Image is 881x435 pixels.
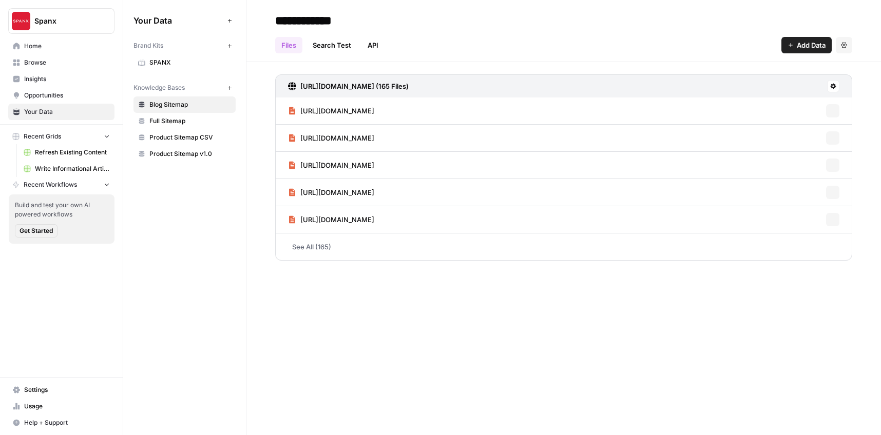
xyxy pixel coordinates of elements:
[8,104,114,120] a: Your Data
[149,116,231,126] span: Full Sitemap
[307,37,357,53] a: Search Test
[133,113,236,129] a: Full Sitemap
[288,206,374,233] a: [URL][DOMAIN_NAME]
[8,414,114,431] button: Help + Support
[8,71,114,87] a: Insights
[300,187,374,197] span: [URL][DOMAIN_NAME]
[149,133,231,142] span: Product Sitemap CSV
[133,83,185,92] span: Knowledge Bases
[797,40,826,50] span: Add Data
[15,201,108,219] span: Build and test your own AI powered workflows
[275,233,852,260] a: See All (165)
[288,152,374,179] a: [URL][DOMAIN_NAME]
[8,54,114,71] a: Browse
[19,144,114,161] a: Refresh Existing Content
[24,42,110,51] span: Home
[19,161,114,177] a: Write Informational Article
[300,106,374,116] span: [URL][DOMAIN_NAME]
[24,180,77,189] span: Recent Workflows
[288,125,374,151] a: [URL][DOMAIN_NAME]
[133,54,236,71] a: SPANX
[20,226,53,235] span: Get Started
[34,16,97,26] span: Spanx
[35,148,110,157] span: Refresh Existing Content
[8,129,114,144] button: Recent Grids
[361,37,385,53] a: API
[24,418,110,427] span: Help + Support
[8,177,114,192] button: Recent Workflows
[133,41,163,50] span: Brand Kits
[24,91,110,100] span: Opportunities
[133,96,236,113] a: Blog Sitemap
[288,179,374,206] a: [URL][DOMAIN_NAME]
[133,14,223,27] span: Your Data
[8,38,114,54] a: Home
[300,160,374,170] span: [URL][DOMAIN_NAME]
[15,224,58,238] button: Get Started
[133,146,236,162] a: Product Sitemap v1.0
[24,74,110,84] span: Insights
[35,164,110,173] span: Write Informational Article
[300,133,374,143] span: [URL][DOMAIN_NAME]
[149,58,231,67] span: SPANX
[8,87,114,104] a: Opportunities
[781,37,832,53] button: Add Data
[24,385,110,394] span: Settings
[300,214,374,225] span: [URL][DOMAIN_NAME]
[24,402,110,411] span: Usage
[288,75,409,97] a: [URL][DOMAIN_NAME] (165 Files)
[288,97,374,124] a: [URL][DOMAIN_NAME]
[24,58,110,67] span: Browse
[24,132,61,141] span: Recent Grids
[300,81,409,91] h3: [URL][DOMAIN_NAME] (165 Files)
[8,8,114,34] button: Workspace: Spanx
[24,107,110,116] span: Your Data
[149,100,231,109] span: Blog Sitemap
[8,398,114,414] a: Usage
[8,382,114,398] a: Settings
[133,129,236,146] a: Product Sitemap CSV
[149,149,231,159] span: Product Sitemap v1.0
[275,37,302,53] a: Files
[12,12,30,30] img: Spanx Logo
